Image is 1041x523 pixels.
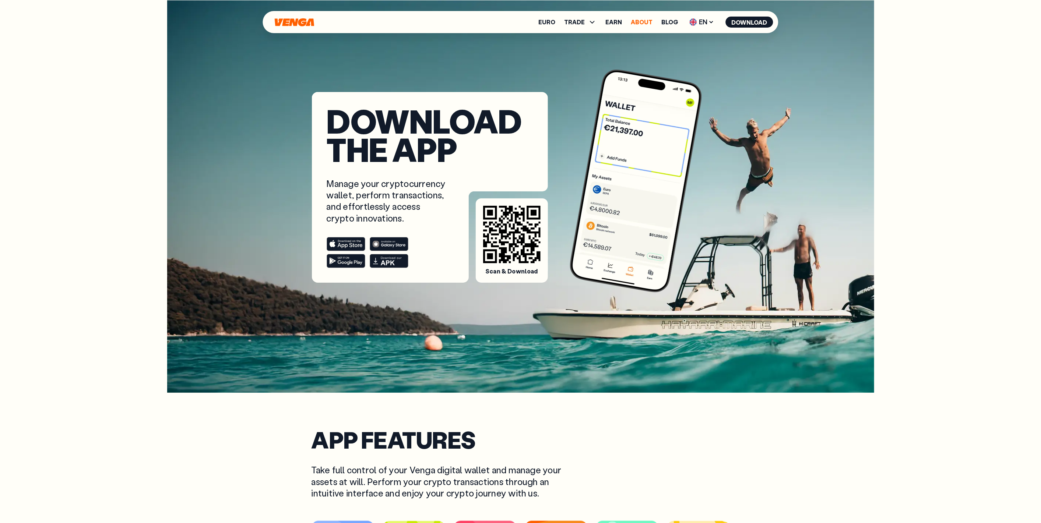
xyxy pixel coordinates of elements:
img: flag-uk [690,18,697,26]
img: phone [567,67,704,295]
span: Scan & Download [485,268,538,275]
a: About [631,19,653,25]
button: Download [726,17,773,28]
span: EN [687,16,717,28]
span: TRADE [565,18,597,26]
a: Euro [539,19,556,25]
h1: Download the app [327,107,533,163]
a: Blog [662,19,678,25]
p: Manage your cryptocurrency wallet, perform transactions, and effortlessly access crypto innovations. [327,178,447,224]
svg: Home [274,18,315,26]
h2: APP features [312,430,730,449]
p: Take full control of your Venga digital wallet and manage your assets at will. Perform your crypt... [312,464,567,499]
a: Earn [606,19,622,25]
span: TRADE [565,19,585,25]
